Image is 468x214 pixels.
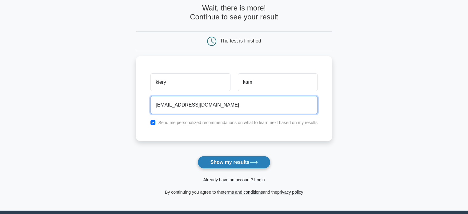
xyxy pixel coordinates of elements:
div: By continuing you agree to the and the [132,188,336,196]
input: Email [150,96,318,114]
a: privacy policy [277,190,303,195]
input: First name [150,73,230,91]
input: Last name [238,73,318,91]
div: The test is finished [220,38,261,43]
a: Already have an account? Login [203,177,265,182]
label: Send me personalized recommendations on what to learn next based on my results [158,120,318,125]
button: Show my results [198,156,270,169]
a: terms and conditions [223,190,263,195]
h4: Wait, there is more! Continue to see your result [136,4,332,22]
